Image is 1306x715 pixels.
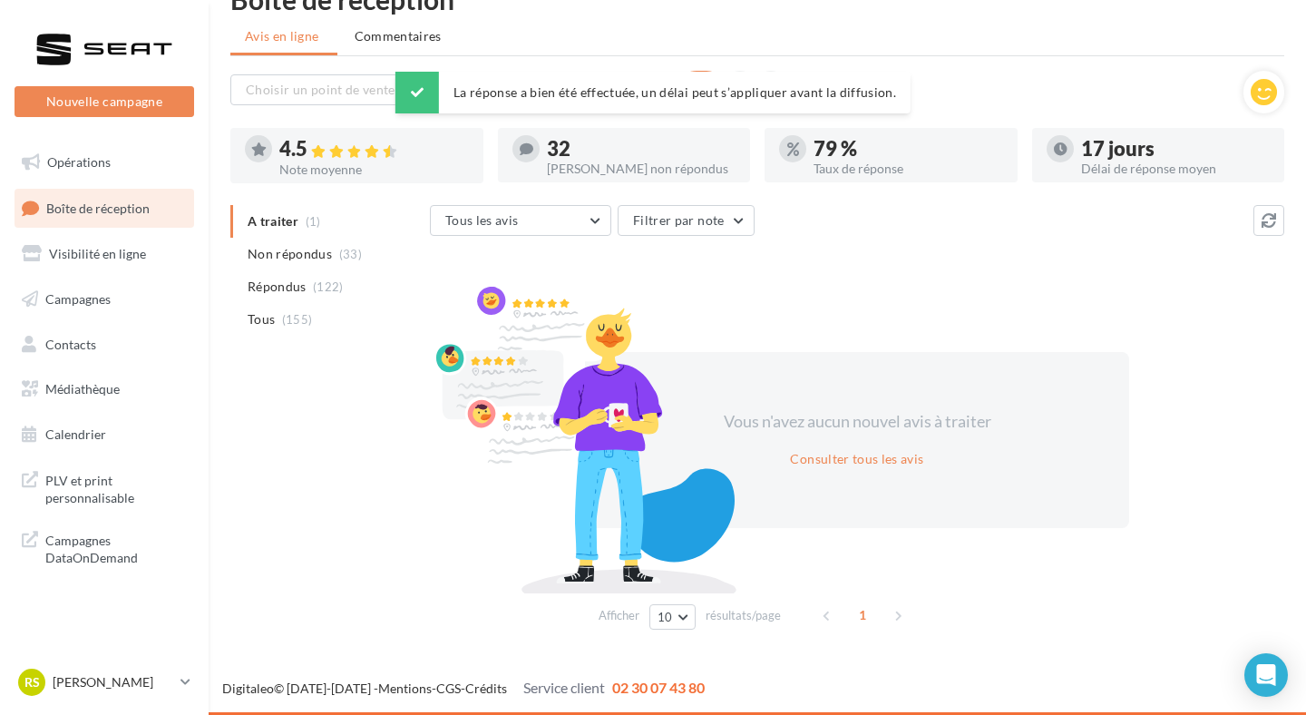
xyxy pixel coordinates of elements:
[45,426,106,442] span: Calendrier
[11,235,198,273] a: Visibilité en ligne
[248,278,307,296] span: Répondus
[11,189,198,228] a: Boîte de réception
[547,139,736,159] div: 32
[279,139,469,160] div: 4.5
[45,468,187,507] span: PLV et print personnalisable
[706,607,781,624] span: résultats/page
[814,162,1003,175] div: Taux de réponse
[848,601,877,630] span: 1
[53,673,173,691] p: [PERSON_NAME]
[1081,139,1271,159] div: 17 jours
[465,681,507,696] a: Crédits
[45,381,120,397] span: Médiathèque
[11,521,198,574] a: Campagnes DataOnDemand
[1244,653,1288,697] div: Open Intercom Messenger
[612,679,705,696] span: 02 30 07 43 80
[248,245,332,263] span: Non répondus
[279,163,469,176] div: Note moyenne
[783,448,931,470] button: Consulter tous les avis
[47,154,111,170] span: Opérations
[339,247,362,261] span: (33)
[11,326,198,364] a: Contacts
[49,246,146,261] span: Visibilité en ligne
[599,607,639,624] span: Afficher
[230,74,548,105] button: Choisir un point de vente ou un code magasin
[523,679,605,696] span: Service client
[11,280,198,318] a: Campagnes
[11,416,198,454] a: Calendrier
[246,82,514,97] span: Choisir un point de vente ou un code magasin
[1081,162,1271,175] div: Délai de réponse moyen
[46,200,150,215] span: Boîte de réception
[15,86,194,117] button: Nouvelle campagne
[24,673,40,691] span: RS
[11,461,198,514] a: PLV et print personnalisable
[814,139,1003,159] div: 79 %
[355,27,442,45] span: Commentaires
[282,312,313,327] span: (155)
[618,205,755,236] button: Filtrer par note
[658,610,673,624] span: 10
[45,528,187,567] span: Campagnes DataOnDemand
[45,336,96,351] span: Contacts
[395,72,911,113] div: La réponse a bien été effectuée, un délai peut s’appliquer avant la diffusion.
[222,681,705,696] span: © [DATE]-[DATE] - - -
[313,279,344,294] span: (122)
[45,291,111,307] span: Campagnes
[436,681,461,696] a: CGS
[701,410,1013,434] div: Vous n'avez aucun nouvel avis à traiter
[649,604,696,630] button: 10
[15,665,194,700] a: RS [PERSON_NAME]
[222,681,274,696] a: Digitaleo
[11,370,198,408] a: Médiathèque
[378,681,432,696] a: Mentions
[11,143,198,181] a: Opérations
[430,205,611,236] button: Tous les avis
[445,212,519,228] span: Tous les avis
[547,162,736,175] div: [PERSON_NAME] non répondus
[248,310,275,328] span: Tous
